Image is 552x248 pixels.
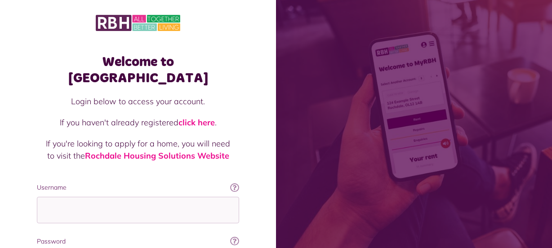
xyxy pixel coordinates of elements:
[46,116,230,128] p: If you haven't already registered .
[85,151,229,161] a: Rochdale Housing Solutions Website
[178,117,215,128] a: click here
[37,54,239,86] h1: Welcome to [GEOGRAPHIC_DATA]
[37,237,239,246] label: Password
[46,95,230,107] p: Login below to access your account.
[96,13,180,32] img: MyRBH
[46,137,230,162] p: If you're looking to apply for a home, you will need to visit the
[37,183,239,192] label: Username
